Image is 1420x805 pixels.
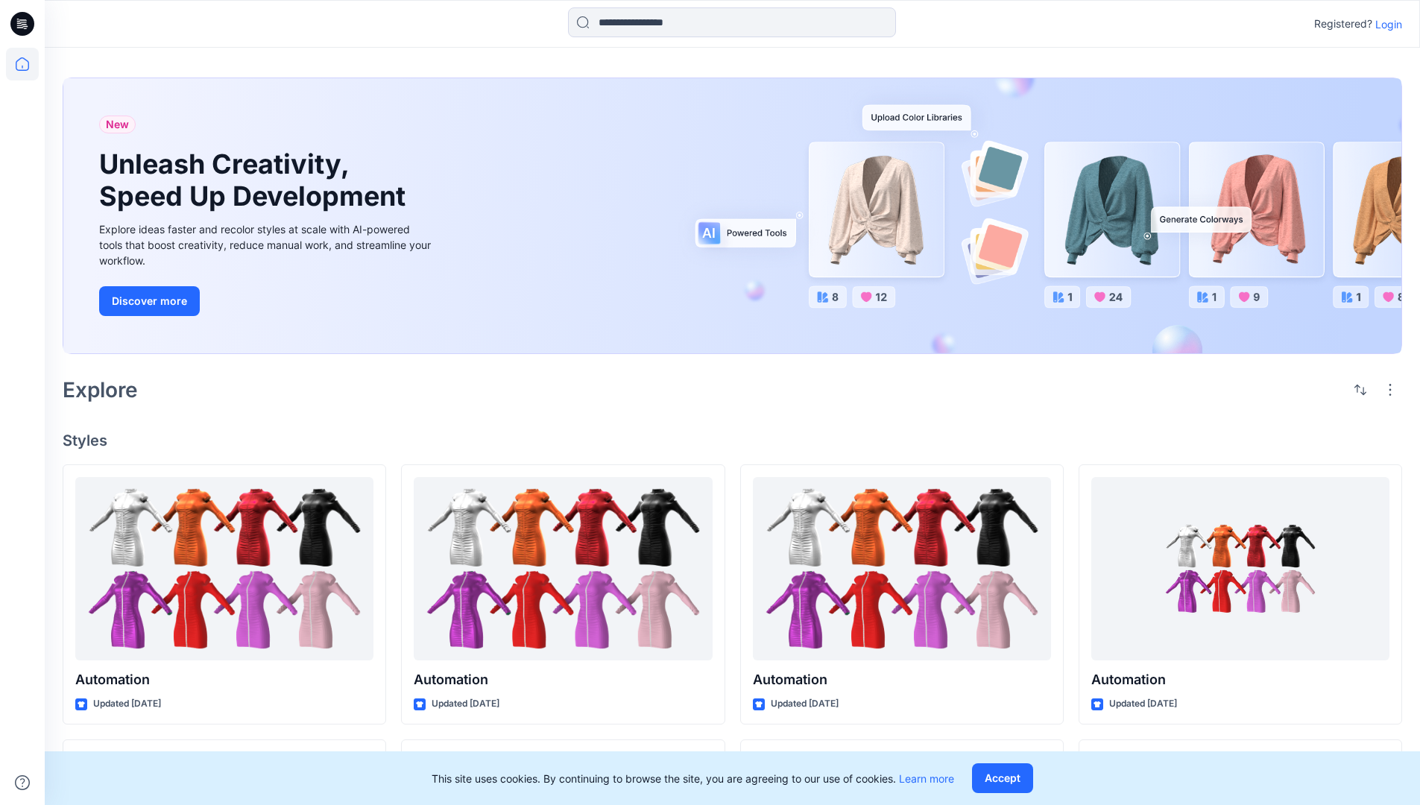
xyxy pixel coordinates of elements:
[99,286,200,316] button: Discover more
[899,772,954,785] a: Learn more
[1109,696,1177,712] p: Updated [DATE]
[1375,16,1402,32] p: Login
[93,696,161,712] p: Updated [DATE]
[432,696,499,712] p: Updated [DATE]
[99,286,435,316] a: Discover more
[771,696,839,712] p: Updated [DATE]
[75,477,373,661] a: Automation
[1091,669,1389,690] p: Automation
[414,477,712,661] a: Automation
[1091,477,1389,661] a: Automation
[106,116,129,133] span: New
[972,763,1033,793] button: Accept
[63,378,138,402] h2: Explore
[753,477,1051,661] a: Automation
[753,669,1051,690] p: Automation
[1314,15,1372,33] p: Registered?
[75,669,373,690] p: Automation
[414,669,712,690] p: Automation
[99,148,412,212] h1: Unleash Creativity, Speed Up Development
[63,432,1402,449] h4: Styles
[99,221,435,268] div: Explore ideas faster and recolor styles at scale with AI-powered tools that boost creativity, red...
[432,771,954,786] p: This site uses cookies. By continuing to browse the site, you are agreeing to our use of cookies.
